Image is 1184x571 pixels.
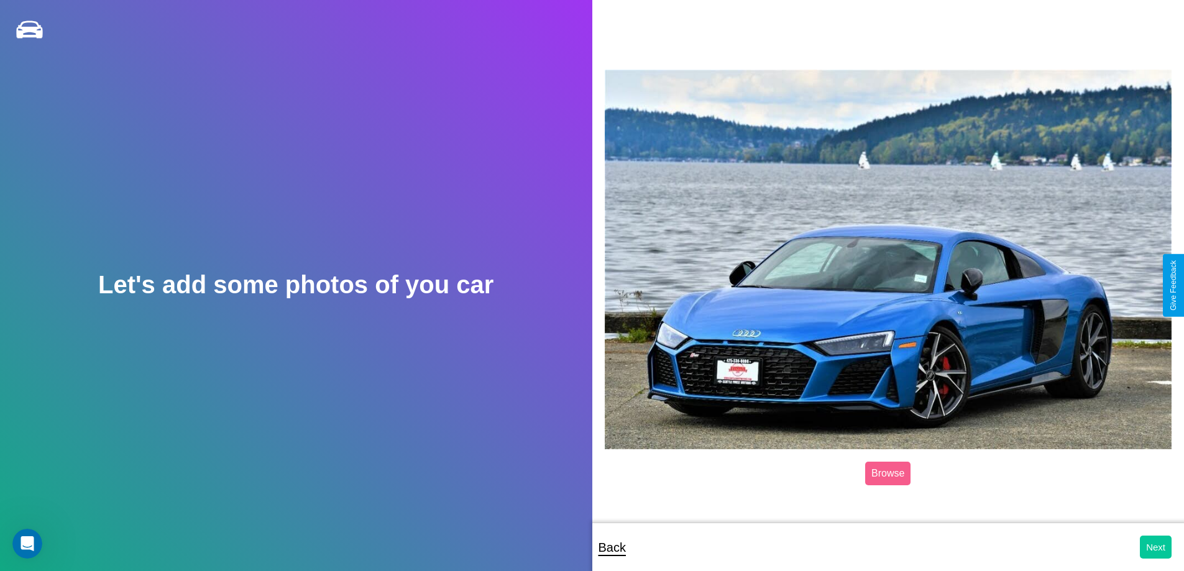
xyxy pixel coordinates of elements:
div: Give Feedback [1169,260,1178,311]
label: Browse [865,462,911,485]
img: posted [605,70,1172,450]
p: Back [599,536,626,559]
button: Next [1140,536,1172,559]
iframe: Intercom live chat [12,529,42,559]
h2: Let's add some photos of you car [98,271,493,299]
